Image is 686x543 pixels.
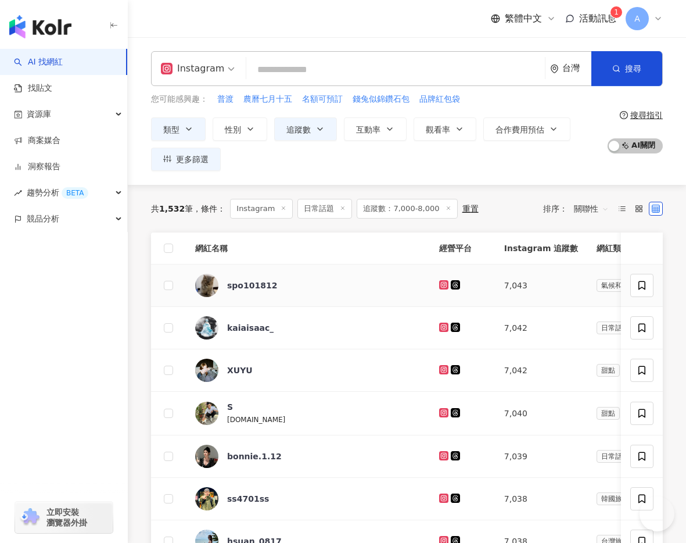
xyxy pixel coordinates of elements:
th: Instagram 追蹤數 [495,233,587,265]
span: 趨勢分析 [27,180,88,206]
a: KOL Avatarspo101812 [195,274,421,297]
a: searchAI 找網紅 [14,56,63,68]
div: kaiaisaac_ [227,322,274,334]
span: 追蹤數 [286,125,311,134]
a: KOL AvatarXUYU [195,359,421,382]
iframe: Help Scout Beacon - Open [640,496,674,531]
img: logo [9,15,71,38]
div: Instagram [161,59,224,78]
img: KOL Avatar [195,402,218,425]
span: 追蹤數：7,000-8,000 [357,199,457,219]
td: 7,042 [495,307,587,349]
div: XUYU [227,365,253,376]
a: KOL Avatarss4701ss [195,487,421,510]
button: 觀看率 [414,117,476,141]
span: 農曆七月十五 [243,94,292,105]
button: 普渡 [217,93,234,106]
span: 合作費用預估 [495,125,544,134]
button: 錢兔似錦鑽石包 [352,93,410,106]
a: 找貼文 [14,83,52,94]
span: 觀看率 [426,125,450,134]
div: 排序： [543,199,615,218]
span: 立即安裝 瀏覽器外掛 [46,507,87,528]
a: KOL AvatarS[DOMAIN_NAME] [195,401,421,426]
span: 繁體中文 [505,12,542,25]
button: 追蹤數 [274,117,337,141]
button: 更多篩選 [151,148,221,171]
span: 甜點 [597,407,620,420]
button: 合作費用預估 [483,117,570,141]
span: 錢兔似錦鑽石包 [353,94,410,105]
span: 日常話題 [597,321,634,334]
span: 資源庫 [27,101,51,127]
span: 普渡 [217,94,234,105]
button: 農曆七月十五 [243,93,293,106]
div: bonnie.1.12 [227,451,282,462]
span: 競品分析 [27,206,59,232]
div: spo101812 [227,280,277,291]
span: 甜點 [597,364,620,377]
button: 名額可預訂 [301,93,343,106]
img: KOL Avatar [195,316,218,340]
span: 名額可預訂 [302,94,343,105]
a: KOL Avatarbonnie.1.12 [195,445,421,468]
span: 性別 [225,125,241,134]
span: question-circle [620,111,628,119]
span: 1,532 [159,204,185,213]
td: 7,038 [495,478,587,520]
div: S [227,401,233,413]
div: 重置 [462,204,479,213]
span: Instagram [230,199,293,219]
td: 7,039 [495,435,587,478]
div: ss4701ss [227,493,269,505]
img: KOL Avatar [195,274,218,297]
span: 您可能感興趣： [151,94,208,105]
div: 台灣 [562,63,591,73]
span: 1 [614,8,619,16]
img: KOL Avatar [195,359,218,382]
button: 品牌紅包袋 [419,93,461,106]
th: 經營平台 [430,233,495,265]
a: 商案媒合 [14,135,60,147]
td: 7,043 [495,265,587,307]
span: 搜尋 [625,64,641,73]
img: chrome extension [19,508,41,527]
span: 日常話題 [297,199,352,219]
span: 關聯性 [574,199,609,218]
span: environment [550,65,559,73]
span: 類型 [163,125,179,134]
span: [DOMAIN_NAME] [227,416,285,424]
td: 7,040 [495,392,587,435]
span: 更多篩選 [176,155,209,164]
th: 網紅名稱 [186,233,430,265]
span: rise [14,189,22,197]
span: 條件 ： [193,204,225,213]
button: 互動率 [344,117,407,141]
span: 日常話題 [597,450,634,463]
div: BETA [62,187,88,199]
button: 類型 [151,117,206,141]
td: 7,042 [495,349,587,392]
sup: 1 [610,6,622,18]
div: 搜尋指引 [630,110,663,120]
span: 氣候和環境 [597,279,641,292]
span: 品牌紅包袋 [419,94,460,105]
button: 搜尋 [591,51,662,86]
button: 性別 [213,117,267,141]
a: 洞察報告 [14,161,60,173]
div: 共 筆 [151,204,193,213]
span: A [634,12,640,25]
span: 互動率 [356,125,380,134]
img: KOL Avatar [195,445,218,468]
a: chrome extension立即安裝 瀏覽器外掛 [15,502,113,533]
span: 活動訊息 [579,13,616,24]
a: KOL Avatarkaiaisaac_ [195,316,421,340]
span: 韓國旅遊 [597,492,634,505]
img: KOL Avatar [195,487,218,510]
